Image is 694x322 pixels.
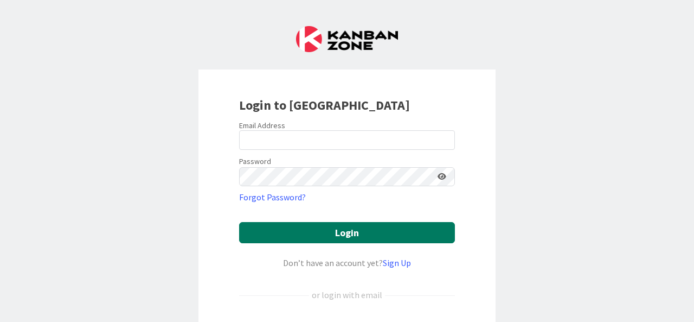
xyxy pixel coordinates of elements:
div: Don’t have an account yet? [239,256,455,269]
a: Sign Up [383,257,411,268]
a: Forgot Password? [239,191,306,204]
div: or login with email [309,288,385,301]
b: Login to [GEOGRAPHIC_DATA] [239,97,410,113]
label: Password [239,156,271,167]
button: Login [239,222,455,243]
img: Kanban Zone [296,26,398,52]
label: Email Address [239,121,285,130]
